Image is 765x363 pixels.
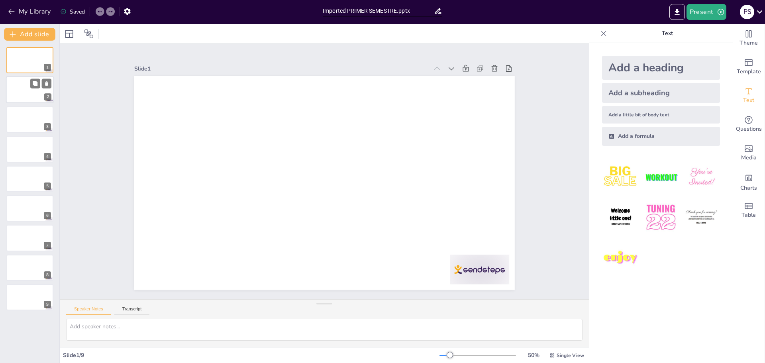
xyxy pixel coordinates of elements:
[63,27,76,40] div: Layout
[683,199,720,236] img: 6.jpeg
[739,39,758,47] span: Theme
[733,110,765,139] div: Get real-time input from your audience
[323,5,434,17] input: Insert title
[733,167,765,196] div: Add charts and graphs
[610,24,725,43] p: Text
[6,284,53,310] div: 9
[6,225,53,251] div: 7
[602,239,639,277] img: 7.jpeg
[44,271,51,279] div: 8
[557,352,584,359] span: Single View
[6,77,54,104] div: 2
[6,136,53,162] div: 4
[524,351,543,359] div: 50 %
[740,184,757,192] span: Charts
[60,8,85,16] div: Saved
[44,182,51,190] div: 5
[6,166,53,192] div: 5
[736,125,762,133] span: Questions
[44,153,51,160] div: 4
[44,123,51,130] div: 3
[740,5,754,19] div: P S
[84,29,94,39] span: Position
[42,79,51,88] button: Delete Slide
[6,5,54,18] button: My Library
[741,153,757,162] span: Media
[6,255,53,281] div: 8
[602,199,639,236] img: 4.jpeg
[740,4,754,20] button: P S
[733,24,765,53] div: Change the overall theme
[642,159,679,196] img: 2.jpeg
[4,28,55,41] button: Add slide
[602,83,720,103] div: Add a subheading
[114,306,150,315] button: Transcript
[602,159,639,196] img: 1.jpeg
[44,212,51,219] div: 6
[6,106,53,133] div: 3
[30,79,40,88] button: Duplicate Slide
[733,196,765,225] div: Add a table
[733,53,765,81] div: Add ready made slides
[737,67,761,76] span: Template
[44,94,51,101] div: 2
[669,4,685,20] button: Export to PowerPoint
[63,351,439,359] div: Slide 1 / 9
[733,139,765,167] div: Add images, graphics, shapes or video
[44,64,51,71] div: 1
[602,127,720,146] div: Add a formula
[66,306,111,315] button: Speaker Notes
[6,47,53,73] div: 1
[687,4,726,20] button: Present
[642,199,679,236] img: 5.jpeg
[743,96,754,105] span: Text
[6,195,53,222] div: 6
[733,81,765,110] div: Add text boxes
[602,106,720,124] div: Add a little bit of body text
[683,159,720,196] img: 3.jpeg
[602,56,720,80] div: Add a heading
[741,211,756,220] span: Table
[44,301,51,308] div: 9
[44,242,51,249] div: 7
